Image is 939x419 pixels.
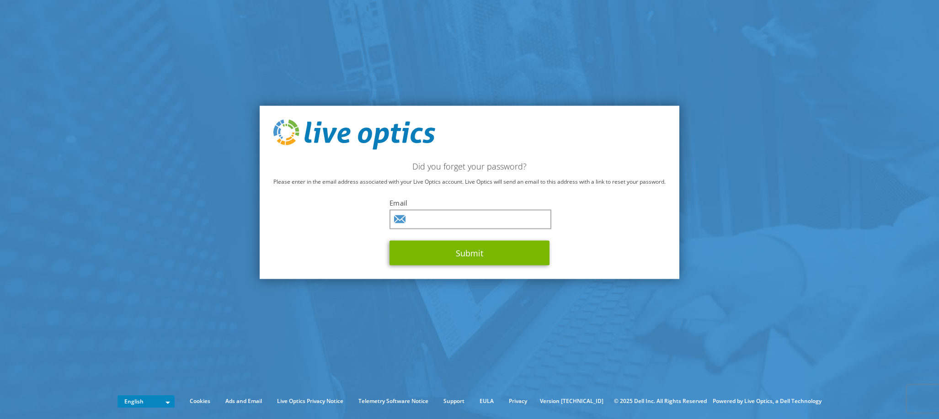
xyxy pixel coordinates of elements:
label: Email [389,198,550,207]
p: Please enter in the email address associated with your Live Optics account. Live Optics will send... [273,176,666,186]
a: Live Optics Privacy Notice [270,396,350,406]
li: Version [TECHNICAL_ID] [535,396,608,406]
button: Submit [389,240,550,265]
a: Telemetry Software Notice [352,396,435,406]
a: Support [437,396,471,406]
li: © 2025 Dell Inc. All Rights Reserved [609,396,711,406]
li: Powered by Live Optics, a Dell Technology [713,396,822,406]
a: Cookies [183,396,217,406]
h2: Did you forget your password? [273,161,666,171]
a: EULA [473,396,501,406]
a: Privacy [502,396,534,406]
a: Ads and Email [219,396,269,406]
img: live_optics_svg.svg [273,120,435,150]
